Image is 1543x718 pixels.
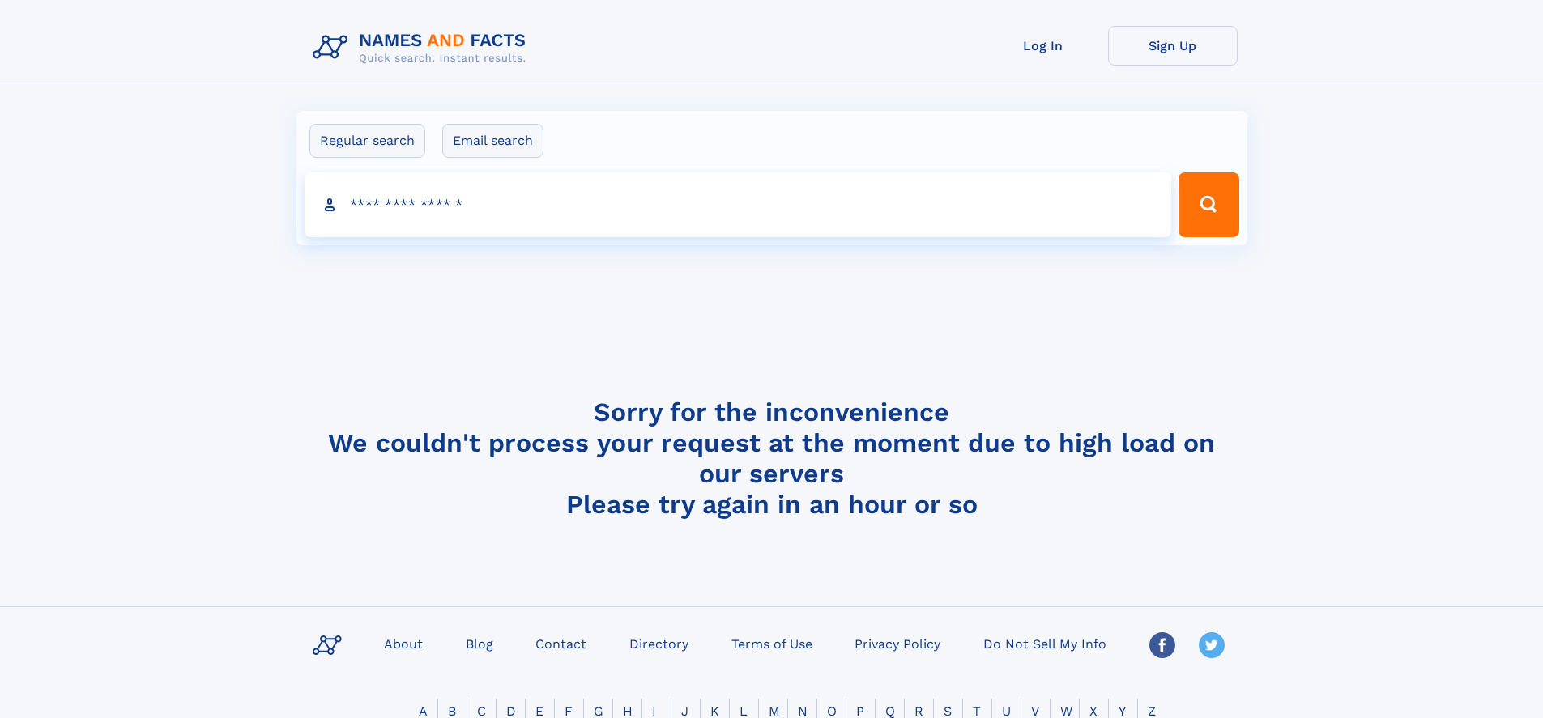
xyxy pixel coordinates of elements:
label: Email search [442,124,543,158]
a: Blog [459,631,500,655]
label: Regular search [309,124,425,158]
a: Log In [978,26,1108,66]
img: Twitter [1199,632,1225,658]
a: Contact [529,631,593,655]
a: About [377,631,429,655]
img: Facebook [1149,632,1175,658]
a: Privacy Policy [848,631,947,655]
a: Sign Up [1108,26,1238,66]
a: Do Not Sell My Info [977,631,1113,655]
a: Terms of Use [725,631,819,655]
button: Search Button [1179,172,1238,237]
a: Directory [623,631,695,655]
img: Logo Names and Facts [306,26,539,70]
h4: Sorry for the inconvenience We couldn't process your request at the moment due to high load on ou... [306,397,1238,520]
input: search input [305,172,1172,237]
